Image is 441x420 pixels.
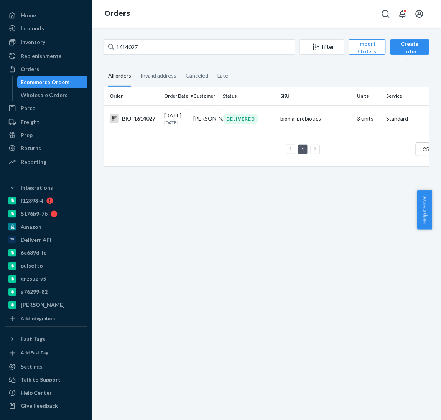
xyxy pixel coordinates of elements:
a: Reporting [5,156,87,168]
div: Amazon [21,223,41,231]
td: [PERSON_NAME] [191,105,220,132]
a: Ecommerce Orders [17,76,88,88]
th: SKU [277,87,354,105]
a: Parcel [5,102,87,114]
div: Add Integration [21,316,55,322]
div: Deliverr API [21,236,51,244]
th: Order Date [161,87,191,105]
th: Service [383,87,441,105]
a: Talk to Support [5,374,87,386]
div: All orders [108,66,131,87]
a: Replenishments [5,50,87,62]
button: Import Orders [349,39,386,55]
button: Help Center [417,190,432,230]
td: 3 units [354,105,383,132]
button: Create order [390,39,429,55]
div: gnzsuz-v5 [21,275,46,283]
div: a76299-82 [21,288,48,296]
div: [PERSON_NAME] [21,301,65,309]
div: [DATE] [164,112,188,126]
div: Wholesale Orders [21,91,68,99]
div: Freight [21,118,39,126]
div: Parcel [21,104,37,112]
div: Orders [21,65,39,73]
div: Replenishments [21,52,61,60]
a: Settings [5,361,87,373]
div: Returns [21,144,41,152]
div: BIO-1614027 [110,114,158,123]
a: Orders [104,9,130,18]
a: 5176b9-7b [5,208,87,220]
div: Invalid address [140,66,176,86]
a: Returns [5,142,87,154]
button: Open Search Box [378,6,393,21]
div: Late [217,66,228,86]
div: bioma_probiotics [280,115,351,122]
div: f12898-4 [21,197,43,205]
a: Home [5,9,87,21]
a: Add Fast Tag [5,349,87,358]
button: Give Feedback [5,400,87,412]
a: Deliverr API [5,234,87,246]
div: DELIVERED [223,114,258,124]
div: Talk to Support [21,376,61,384]
button: Integrations [5,182,87,194]
div: Inventory [21,38,45,46]
th: Status [220,87,277,105]
a: [PERSON_NAME] [5,299,87,311]
a: a76299-82 [5,286,87,298]
div: Canceled [186,66,208,86]
th: Order [104,87,161,105]
button: Open account menu [412,6,427,21]
a: gnzsuz-v5 [5,273,87,285]
a: Inbounds [5,22,87,35]
div: Add Fast Tag [21,350,48,356]
a: f12898-4 [5,195,87,207]
th: Units [354,87,383,105]
div: Prep [21,131,33,139]
a: Inventory [5,36,87,48]
a: Freight [5,116,87,128]
a: Page 1 is your current page [300,146,306,152]
button: Filter [300,39,344,55]
p: Standard [387,115,438,122]
div: pulsetto [21,262,43,270]
div: 5176b9-7b [21,210,48,218]
button: Fast Tags [5,333,87,346]
div: Home [21,12,36,19]
div: Inbounds [21,25,44,32]
div: Settings [21,363,43,371]
a: 6e639d-fc [5,247,87,259]
a: Wholesale Orders [17,89,88,101]
button: Open notifications [395,6,410,21]
p: [DATE] [164,119,188,126]
div: Ecommerce Orders [21,78,70,86]
div: Filter [300,43,344,51]
a: Amazon [5,221,87,233]
div: 6e639d-fc [21,249,46,257]
a: Help Center [5,387,87,399]
div: Integrations [21,184,53,192]
a: Orders [5,63,87,75]
a: pulsetto [5,260,87,272]
div: Create order [396,40,424,63]
div: Fast Tags [21,336,45,343]
div: Help Center [21,389,52,397]
div: Reporting [21,158,46,166]
div: Give Feedback [21,402,58,410]
div: Customer [194,93,217,99]
a: Add Integration [5,314,87,324]
a: Prep [5,129,87,141]
ol: breadcrumbs [98,3,136,25]
input: Search orders [104,39,295,55]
